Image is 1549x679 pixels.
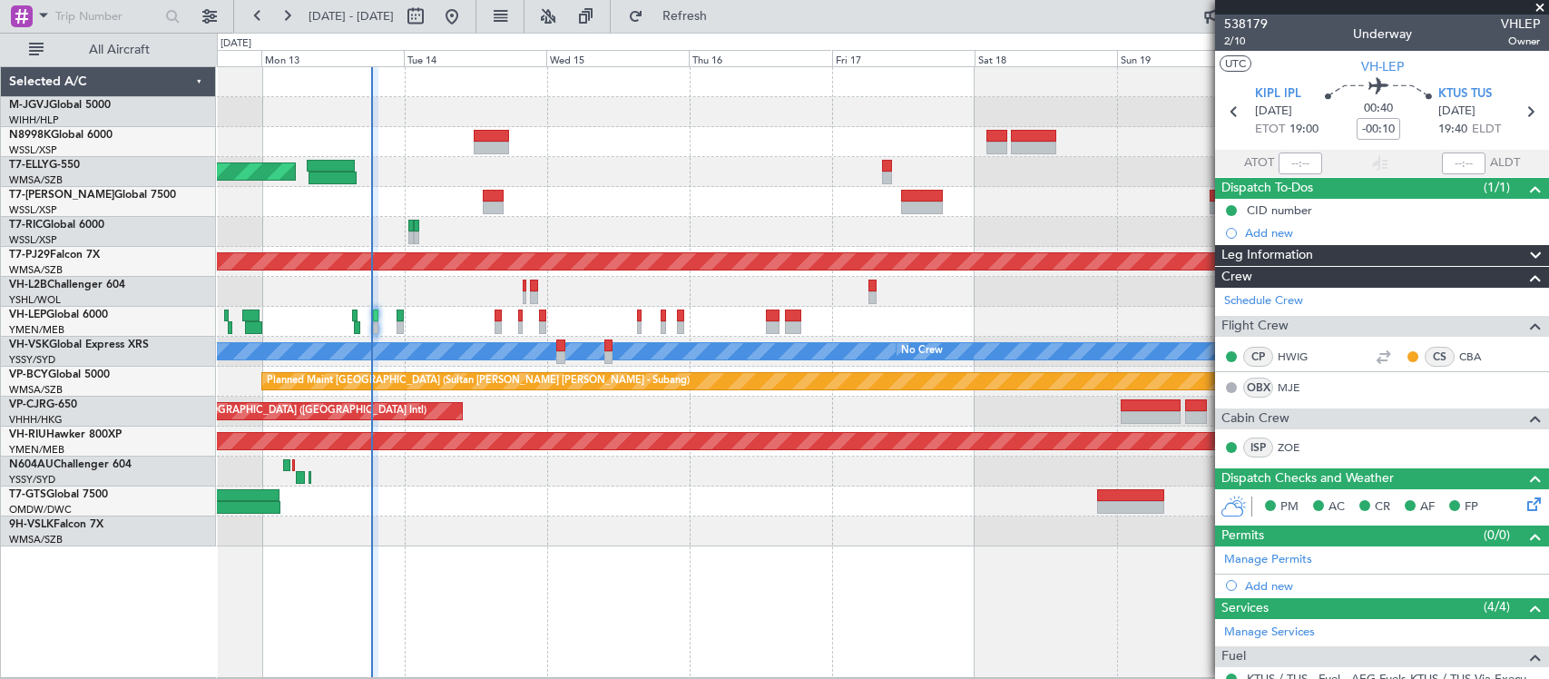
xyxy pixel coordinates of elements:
[1221,598,1269,619] span: Services
[1221,267,1252,288] span: Crew
[1224,551,1312,569] a: Manage Permits
[1224,624,1315,642] a: Manage Services
[1278,379,1319,396] a: MJE
[9,190,176,201] a: T7-[PERSON_NAME]Global 7500
[9,369,48,380] span: VP-BCY
[620,2,729,31] button: Refresh
[1221,316,1289,337] span: Flight Crew
[47,44,191,56] span: All Aircraft
[1361,57,1404,76] span: VH-LEP
[1484,178,1510,197] span: (1/1)
[1280,498,1299,517] span: PM
[1224,292,1303,310] a: Schedule Crew
[9,130,51,141] span: N8998K
[1353,25,1412,44] div: Underway
[9,250,50,261] span: T7-PJ29
[1484,597,1510,616] span: (4/4)
[9,489,108,500] a: T7-GTSGlobal 7500
[9,280,47,290] span: VH-L2B
[1484,526,1510,545] span: (0/0)
[9,113,59,127] a: WIHH/HLP
[647,10,723,23] span: Refresh
[309,8,394,25] span: [DATE] - [DATE]
[9,263,63,277] a: WMSA/SZB
[9,339,149,350] a: VH-VSKGlobal Express XRS
[1255,121,1285,139] span: ETOT
[267,368,690,395] div: Planned Maint [GEOGRAPHIC_DATA] (Sultan [PERSON_NAME] [PERSON_NAME] - Subang)
[9,250,100,261] a: T7-PJ29Falcon 7X
[1465,498,1478,517] span: FP
[1279,153,1322,174] input: --:--
[9,353,55,367] a: YSSY/SYD
[1420,498,1435,517] span: AF
[832,50,975,66] div: Fri 17
[9,519,54,530] span: 9H-VSLK
[1438,103,1475,121] span: [DATE]
[9,503,72,517] a: OMDW/DWC
[975,50,1117,66] div: Sat 18
[9,459,54,470] span: N604AU
[1244,154,1274,172] span: ATOT
[9,519,103,530] a: 9H-VSLKFalcon 7X
[9,173,63,187] a: WMSA/SZB
[1472,121,1501,139] span: ELDT
[1221,526,1264,546] span: Permits
[1221,468,1394,489] span: Dispatch Checks and Weather
[9,533,63,546] a: WMSA/SZB
[1243,438,1273,458] div: ISP
[9,203,57,217] a: WSSL/XSP
[221,36,251,52] div: [DATE]
[9,280,125,290] a: VH-L2BChallenger 604
[9,399,46,410] span: VP-CJR
[9,160,80,171] a: T7-ELLYG-550
[9,323,64,337] a: YMEN/MEB
[9,190,114,201] span: T7-[PERSON_NAME]
[1221,178,1313,199] span: Dispatch To-Dos
[1220,55,1251,72] button: UTC
[1501,15,1540,34] span: VHLEP
[1224,15,1268,34] span: 538179
[1278,349,1319,365] a: HWIG
[9,233,57,247] a: WSSL/XSP
[9,293,61,307] a: YSHL/WOL
[9,443,64,457] a: YMEN/MEB
[123,398,426,425] div: Planned Maint [GEOGRAPHIC_DATA] ([GEOGRAPHIC_DATA] Intl)
[1459,349,1500,365] a: CBA
[1243,347,1273,367] div: CP
[1245,578,1540,594] div: Add new
[9,489,46,500] span: T7-GTS
[9,369,110,380] a: VP-BCYGlobal 5000
[1438,121,1467,139] span: 19:40
[1255,103,1292,121] span: [DATE]
[1278,439,1319,456] a: ZOE
[9,310,108,320] a: VH-LEPGlobal 6000
[1490,154,1520,172] span: ALDT
[1501,34,1540,49] span: Owner
[9,100,111,111] a: M-JGVJGlobal 5000
[546,50,689,66] div: Wed 15
[9,143,57,157] a: WSSL/XSP
[9,459,132,470] a: N604AUChallenger 604
[9,220,104,231] a: T7-RICGlobal 6000
[9,339,49,350] span: VH-VSK
[1245,225,1540,241] div: Add new
[9,310,46,320] span: VH-LEP
[9,473,55,487] a: YSSY/SYD
[1221,646,1246,667] span: Fuel
[901,338,943,365] div: No Crew
[1255,85,1301,103] span: KIPL IPL
[9,413,63,427] a: VHHH/HKG
[9,100,49,111] span: M-JGVJ
[1117,50,1260,66] div: Sun 19
[9,399,77,410] a: VP-CJRG-650
[55,3,160,30] input: Trip Number
[689,50,831,66] div: Thu 16
[1221,245,1313,266] span: Leg Information
[404,50,546,66] div: Tue 14
[9,130,113,141] a: N8998KGlobal 6000
[1243,378,1273,398] div: OBX
[9,429,122,440] a: VH-RIUHawker 800XP
[1221,408,1289,429] span: Cabin Crew
[1375,498,1390,517] span: CR
[9,383,63,397] a: WMSA/SZB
